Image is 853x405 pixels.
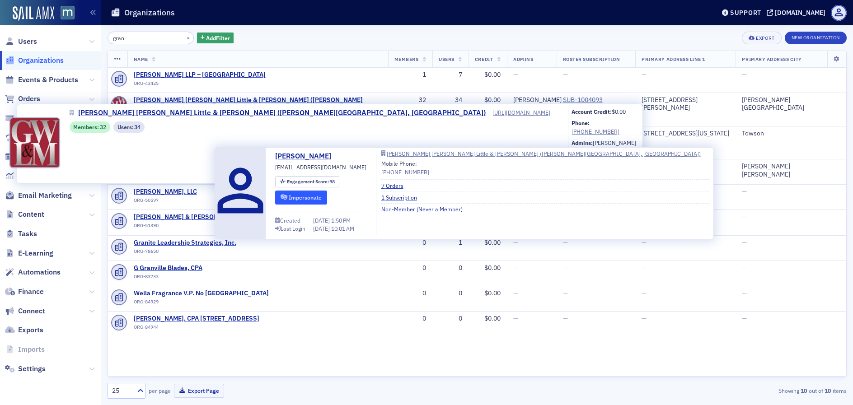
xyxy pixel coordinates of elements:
[280,218,300,223] div: Created
[134,188,216,196] span: Mark D. Grant, LLC
[134,71,266,79] span: Grant Thornton LLP – DC
[197,33,234,44] button: AddFilter
[134,315,259,323] a: [PERSON_NAME], CPA [STREET_ADDRESS]
[18,325,43,335] span: Exports
[381,159,429,176] div: Mobile Phone:
[742,238,747,247] span: —
[174,384,224,398] button: Export Page
[642,264,647,272] span: —
[5,287,44,297] a: Finance
[113,121,145,133] div: Users: 34
[61,6,75,20] img: SailAMX
[742,289,747,297] span: —
[5,325,43,335] a: Exports
[134,289,269,298] span: Wella Fragrance V.P. No America
[513,238,518,247] span: —
[642,70,647,79] span: —
[563,264,568,272] span: —
[206,34,230,42] span: Add Filter
[5,248,53,258] a: E-Learning
[18,267,61,277] span: Automations
[5,37,37,47] a: Users
[134,96,382,112] a: [PERSON_NAME] [PERSON_NAME] Little & [PERSON_NAME] ([PERSON_NAME][GEOGRAPHIC_DATA], [GEOGRAPHIC_D...
[513,96,562,104] div: [PERSON_NAME]
[275,191,327,205] button: Impersonate
[313,225,331,232] span: [DATE]
[742,213,747,221] span: —
[134,213,256,221] span: Granger & Magee, P.A.
[484,70,501,79] span: $0.00
[134,213,256,221] a: [PERSON_NAME] & [PERSON_NAME], P.A.
[785,32,847,44] button: New Organization
[5,75,78,85] a: Events & Products
[5,229,37,239] a: Tasks
[475,56,493,62] span: Credit
[563,314,568,322] span: —
[134,80,266,89] div: ORG-43425
[134,299,269,308] div: ORG-84929
[275,176,339,187] div: Engagement Score: 98
[742,314,747,322] span: —
[124,7,175,18] h1: Organizations
[18,306,45,316] span: Connect
[5,94,40,104] a: Orders
[387,151,701,156] div: [PERSON_NAME] [PERSON_NAME] Little & [PERSON_NAME] ([PERSON_NAME][GEOGRAPHIC_DATA], [GEOGRAPHIC_D...
[439,239,462,247] div: 1
[13,6,54,21] img: SailAMX
[513,314,518,322] span: —
[563,238,568,247] span: —
[134,71,266,79] a: [PERSON_NAME] LLP – [GEOGRAPHIC_DATA]
[18,209,44,219] span: Content
[5,191,72,200] a: Email Marketing
[767,9,829,16] button: [DOMAIN_NAME]
[54,6,75,21] a: View Homepage
[381,205,469,213] a: Non-Member (Never a Member)
[775,9,825,17] div: [DOMAIN_NAME]
[275,151,338,162] a: [PERSON_NAME]
[5,344,45,354] a: Imports
[439,56,455,62] span: Users
[563,96,629,104] a: SUB-1004093
[5,113,62,123] a: Registrations
[563,56,620,62] span: Roster Subscription
[572,119,590,126] b: Phone:
[108,32,194,44] input: Search…
[394,96,426,104] div: 32
[439,96,462,104] div: 34
[394,56,419,62] span: Members
[756,36,774,41] div: Export
[742,130,840,138] div: Towson
[18,229,37,239] span: Tasks
[149,386,171,395] label: per page
[612,108,626,115] span: $0.00
[18,94,40,104] span: Orders
[439,264,462,272] div: 0
[394,264,426,272] div: 0
[642,289,647,297] span: —
[572,127,638,135] a: [PHONE_NUMBER]
[513,264,518,272] span: —
[5,171,44,181] a: Reports
[134,188,216,196] a: [PERSON_NAME], LLC
[5,56,64,65] a: Organizations
[730,9,761,17] div: Support
[484,238,501,247] span: $0.00
[742,187,747,196] span: —
[439,289,462,298] div: 0
[742,32,781,44] button: Export
[742,70,747,79] span: —
[394,71,426,79] div: 1
[18,191,72,200] span: Email Marketing
[18,364,46,374] span: Settings
[484,264,501,272] span: $0.00
[572,139,593,146] b: Admins:
[563,70,568,79] span: —
[5,209,44,219] a: Content
[134,264,216,272] a: G Granville Blades, CPA
[134,289,269,298] a: Wella Fragrance V.P. No [GEOGRAPHIC_DATA]
[785,33,847,41] a: New Organization
[593,139,636,147] div: [PERSON_NAME]
[117,123,135,131] span: Users :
